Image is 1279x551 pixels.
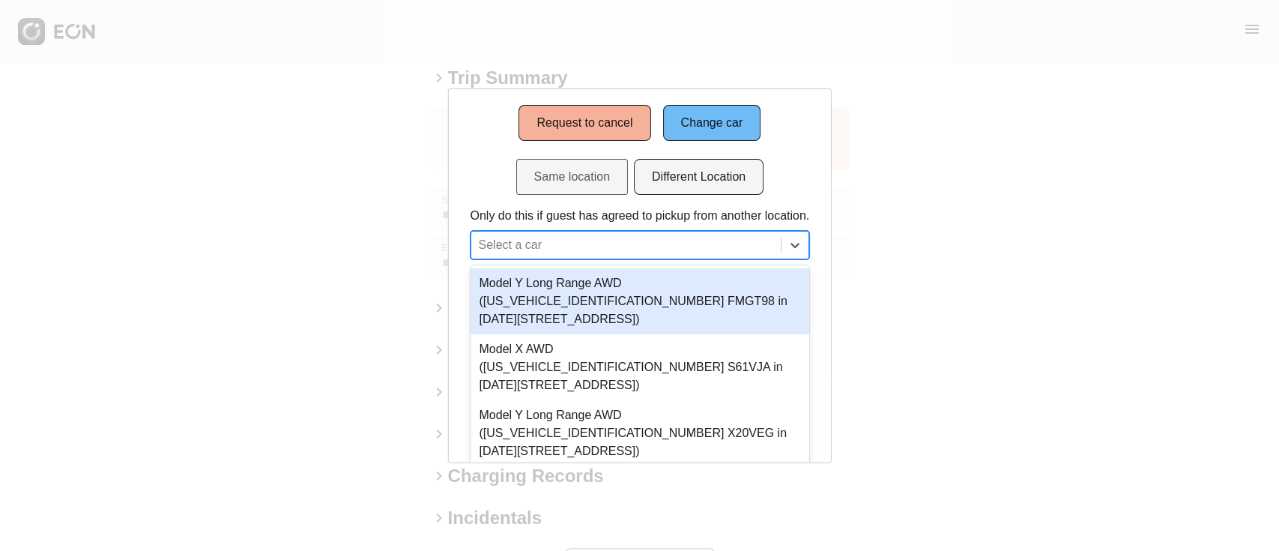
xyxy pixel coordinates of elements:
[518,105,650,141] button: Request to cancel
[634,159,764,195] button: Different Location
[662,105,761,141] button: Change car
[470,334,809,400] div: Model X AWD ([US_VEHICLE_IDENTIFICATION_NUMBER] S61VJA in [DATE][STREET_ADDRESS])
[470,400,809,466] div: Model Y Long Range AWD ([US_VEHICLE_IDENTIFICATION_NUMBER] X20VEG in [DATE][STREET_ADDRESS])
[470,268,809,334] div: Model Y Long Range AWD ([US_VEHICLE_IDENTIFICATION_NUMBER] FMGT98 in [DATE][STREET_ADDRESS])
[515,159,627,195] button: Same location
[470,207,809,225] p: Only do this if guest has agreed to pickup from another location.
